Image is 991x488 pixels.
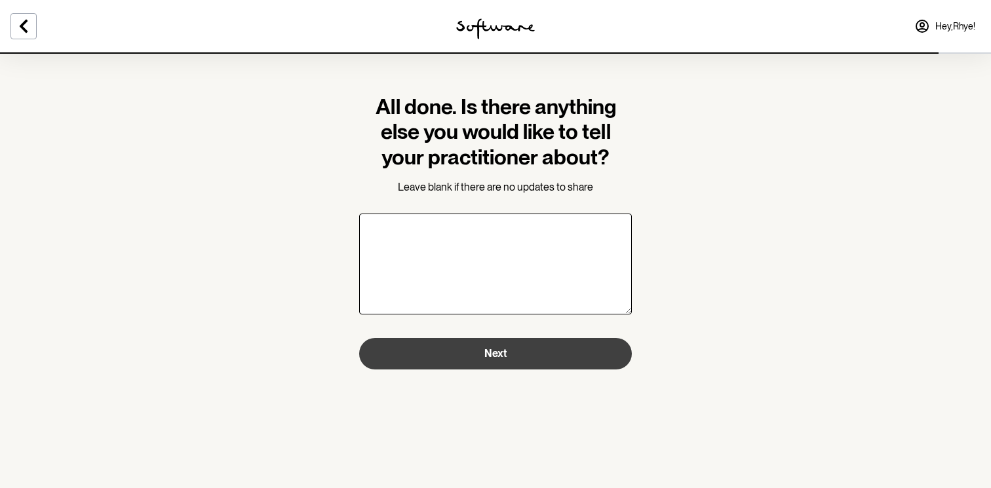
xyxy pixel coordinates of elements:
[398,181,593,193] span: Leave blank if there are no updates to share
[935,21,975,32] span: Hey, Rhye !
[484,347,507,360] span: Next
[359,94,632,170] h1: All done. Is there anything else you would like to tell your practitioner about?
[906,10,983,42] a: Hey,Rhye!
[359,338,632,369] button: Next
[456,18,535,39] img: software logo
